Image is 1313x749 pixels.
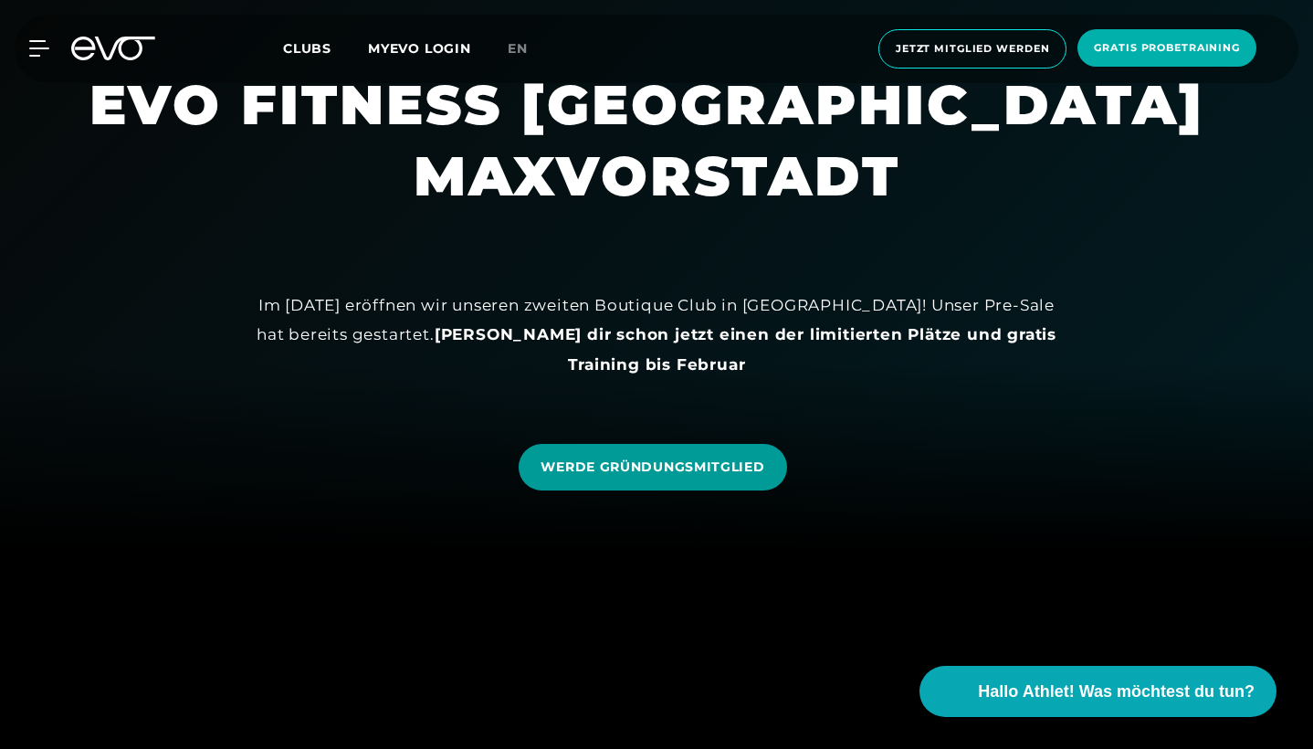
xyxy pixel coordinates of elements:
[283,40,331,57] span: Clubs
[1072,29,1262,69] a: Gratis Probetraining
[435,325,1056,373] strong: [PERSON_NAME] dir schon jetzt einen der limitierten Plätze und gratis Training bis Februar
[541,458,764,477] span: WERDE GRÜNDUNGSMITGLIED
[978,680,1255,704] span: Hallo Athlet! Was möchtest du tun?
[896,41,1049,57] span: Jetzt Mitglied werden
[246,290,1067,379] div: Im [DATE] eröffnen wir unseren zweiten Boutique Club in [GEOGRAPHIC_DATA]! Unser Pre-Sale hat ber...
[368,40,471,57] a: MYEVO LOGIN
[508,38,550,59] a: en
[519,444,786,491] a: WERDE GRÜNDUNGSMITGLIED
[508,40,528,57] span: en
[283,39,368,57] a: Clubs
[1094,40,1240,56] span: Gratis Probetraining
[919,666,1276,717] button: Hallo Athlet! Was möchtest du tun?
[873,29,1072,69] a: Jetzt Mitglied werden
[89,69,1224,212] h1: EVO FITNESS [GEOGRAPHIC_DATA] MAXVORSTADT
